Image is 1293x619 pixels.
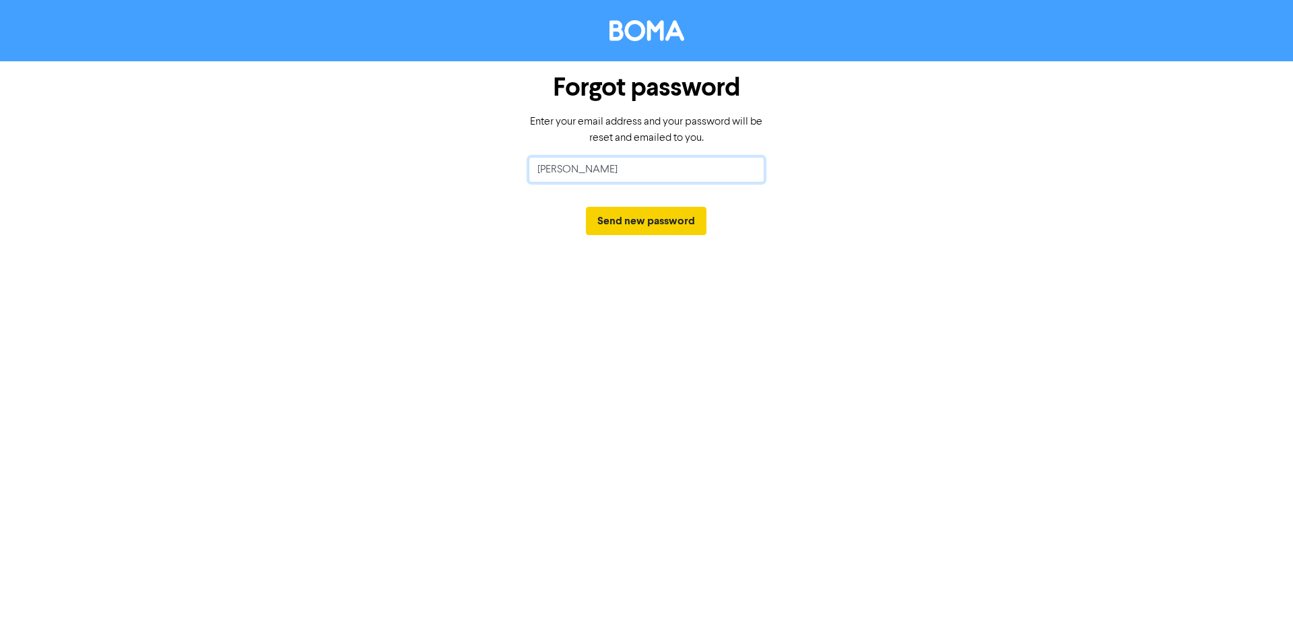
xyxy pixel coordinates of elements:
input: Email [529,157,764,183]
img: BOMA Logo [609,20,684,41]
iframe: Chat Widget [1226,554,1293,619]
p: Enter your email address and your password will be reset and emailed to you. [529,114,764,146]
h1: Forgot password [529,72,764,103]
button: Send new password [586,207,706,235]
